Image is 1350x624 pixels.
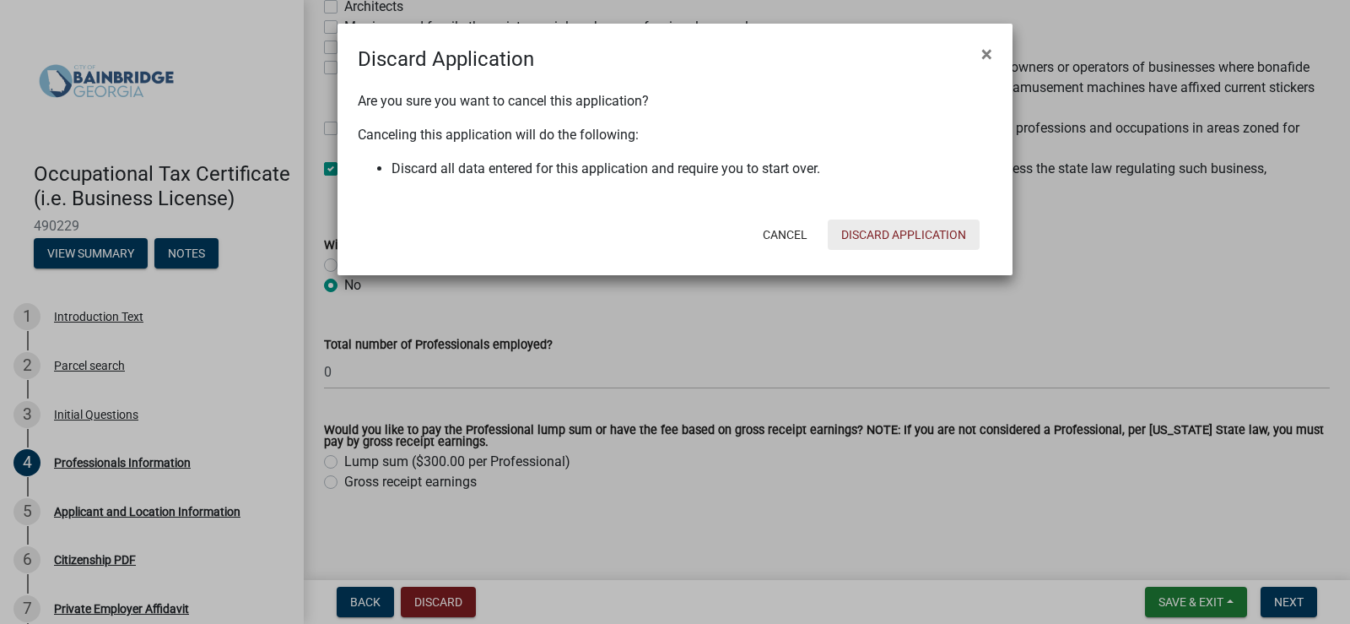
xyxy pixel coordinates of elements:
li: Discard all data entered for this application and require you to start over. [391,159,992,179]
p: Are you sure you want to cancel this application? [358,91,992,111]
h4: Discard Application [358,44,534,74]
button: Cancel [749,220,821,250]
button: Discard Application [828,220,980,250]
span: × [981,42,992,66]
button: Close [968,30,1006,78]
p: Canceling this application will do the following: [358,125,992,145]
